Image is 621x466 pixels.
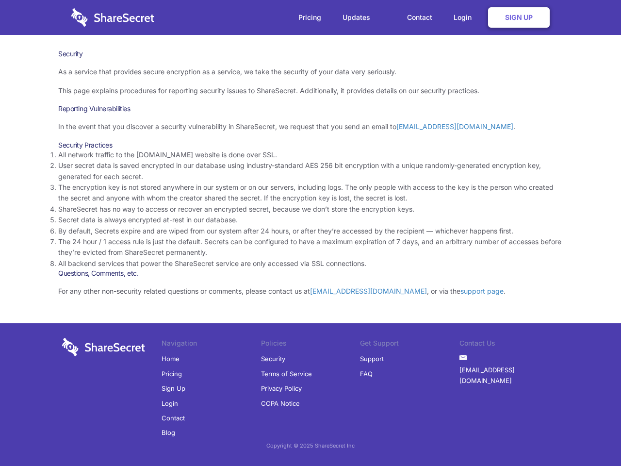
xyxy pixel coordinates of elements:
[71,8,154,27] img: logo-wordmark-white-trans-d4663122ce5f474addd5e946df7df03e33cb6a1c49d2221995e7729f52c070b2.svg
[58,204,563,215] li: ShareSecret has no way to access or recover an encrypted secret, because we don’t store the encry...
[162,411,185,425] a: Contact
[459,363,559,388] a: [EMAIL_ADDRESS][DOMAIN_NAME]
[488,7,550,28] a: Sign Up
[162,425,175,440] a: Blog
[162,396,178,411] a: Login
[459,338,559,351] li: Contact Us
[58,67,563,77] p: As a service that provides secure encryption as a service, we take the security of your data very...
[261,351,285,366] a: Security
[58,182,563,204] li: The encryption key is not stored anywhere in our system or on our servers, including logs. The on...
[58,104,563,113] h3: Reporting Vulnerabilities
[62,338,145,356] img: logo-wordmark-white-trans-d4663122ce5f474addd5e946df7df03e33cb6a1c49d2221995e7729f52c070b2.svg
[58,258,563,269] li: All backend services that power the ShareSecret service are only accessed via SSL connections.
[444,2,486,33] a: Login
[58,226,563,236] li: By default, Secrets expire and are wiped from our system after 24 hours, or after they’re accesse...
[261,381,302,396] a: Privacy Policy
[58,150,563,160] li: All network traffic to the [DOMAIN_NAME] website is done over SSL.
[396,122,513,131] a: [EMAIL_ADDRESS][DOMAIN_NAME]
[360,351,384,366] a: Support
[58,236,563,258] li: The 24 hour / 1 access rule is just the default. Secrets can be configured to have a maximum expi...
[58,121,563,132] p: In the event that you discover a security vulnerability in ShareSecret, we request that you send ...
[360,366,373,381] a: FAQ
[289,2,331,33] a: Pricing
[58,50,563,58] h1: Security
[360,338,459,351] li: Get Support
[162,351,180,366] a: Home
[261,366,312,381] a: Terms of Service
[58,141,563,150] h3: Security Practices
[261,396,300,411] a: CCPA Notice
[162,381,185,396] a: Sign Up
[58,85,563,96] p: This page explains procedures for reporting security issues to ShareSecret. Additionally, it prov...
[58,269,563,278] h3: Questions, Comments, etc.
[162,338,261,351] li: Navigation
[58,160,563,182] li: User secret data is saved encrypted in our database using industry-standard AES 256 bit encryptio...
[397,2,442,33] a: Contact
[162,366,182,381] a: Pricing
[310,287,427,295] a: [EMAIL_ADDRESS][DOMAIN_NAME]
[460,287,504,295] a: support page
[58,215,563,225] li: Secret data is always encrypted at-rest in our database.
[58,286,563,297] p: For any other non-security related questions or comments, please contact us at , or via the .
[261,338,360,351] li: Policies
